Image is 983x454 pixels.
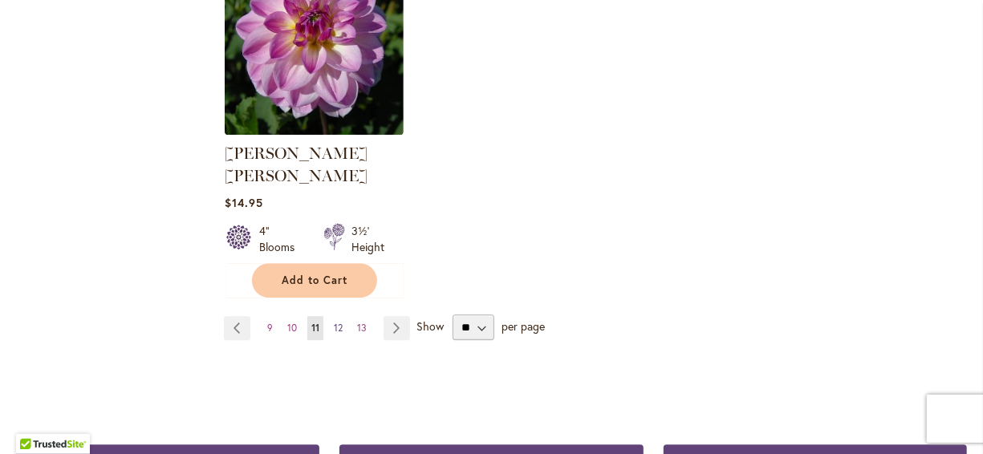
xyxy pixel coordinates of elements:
a: LISA LISA [225,123,404,138]
a: 10 [283,316,301,340]
div: 3½' Height [351,223,384,255]
span: $14.95 [225,195,263,210]
div: 4" Blooms [259,223,304,255]
a: 9 [263,316,277,340]
span: Add to Cart [282,274,347,287]
a: [PERSON_NAME] [PERSON_NAME] [225,144,368,185]
span: 9 [267,322,273,334]
span: 10 [287,322,297,334]
iframe: Launch Accessibility Center [12,397,57,442]
span: 11 [311,322,319,334]
span: Show [416,318,444,334]
span: 13 [357,322,367,334]
a: 13 [353,316,371,340]
button: Add to Cart [252,263,377,298]
a: 12 [330,316,347,340]
span: per page [502,318,545,334]
span: 12 [334,322,343,334]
